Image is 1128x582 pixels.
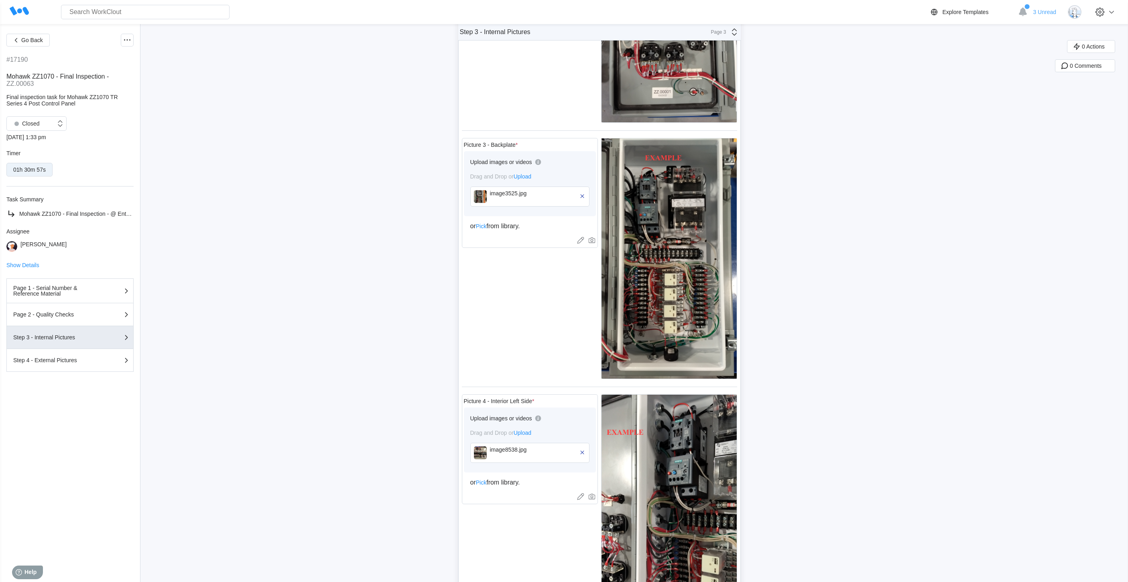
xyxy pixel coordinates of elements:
[476,223,486,229] span: Pick
[470,415,532,422] div: Upload images or videos
[1055,59,1115,72] button: 0 Comments
[21,37,43,43] span: Go Back
[474,446,487,459] img: image8538.jpg
[6,349,134,372] button: Step 4 - External Pictures
[61,5,230,19] input: Search WorkClout
[470,430,532,436] span: Drag and Drop or
[6,241,17,252] img: user-4.png
[6,262,39,268] button: Show Details
[464,142,518,148] div: Picture 3 - Backplate
[929,7,1014,17] a: Explore Templates
[6,34,50,47] button: Go Back
[6,80,34,87] mark: ZZ.00063
[514,173,531,180] span: Upload
[1082,44,1105,49] span: 0 Actions
[476,479,486,486] span: Pick
[602,138,737,379] img: Backplate.jpg
[490,446,579,453] div: image8538.jpg
[13,285,93,296] div: Page 1 - Serial Number & Reference Material
[20,241,67,252] div: [PERSON_NAME]
[460,28,530,36] div: Step 3 - Internal Pictures
[6,303,134,326] button: Page 2 - Quality Checks
[13,335,93,340] div: Step 3 - Internal Pictures
[942,9,988,15] div: Explore Templates
[6,73,109,80] span: Mohawk ZZ1070 - Final Inspection -
[11,118,40,129] div: Closed
[514,430,531,436] span: Upload
[13,312,93,317] div: Page 2 - Quality Checks
[706,29,726,35] div: Page 3
[1070,63,1102,69] span: 0 Comments
[6,326,134,349] button: Step 3 - Internal Pictures
[6,228,134,235] div: Assignee
[19,211,333,217] span: Mohawk ZZ1070 - Final Inspection - @ Enter the Job Number (Format: M12345) - @ Enter Serial Numbe...
[474,190,487,203] img: image3525.jpg
[13,166,46,173] div: 01h 30m 57s
[6,150,134,156] div: Timer
[470,479,589,486] div: or from library.
[6,94,134,107] div: Final inspection task for Mohawk ZZ1070 TR Series 4 Post Control Panel
[464,398,535,404] div: Picture 4 - Interior Left Side
[13,357,93,363] div: Step 4 - External Pictures
[470,173,532,180] span: Drag and Drop or
[470,159,532,165] div: Upload images or videos
[470,223,589,230] div: or from library.
[6,278,134,303] button: Page 1 - Serial Number & Reference Material
[6,196,134,203] div: Task Summary
[1033,9,1056,15] span: 3 Unread
[6,134,134,140] div: [DATE] 1:33 pm
[490,190,579,197] div: image3525.jpg
[6,56,28,63] div: #17190
[1068,5,1081,19] img: clout-05.png
[1067,40,1115,53] button: 0 Actions
[6,209,134,219] a: Mohawk ZZ1070 - Final Inspection - @ Enter the Job Number (Format: M12345) - @ Enter Serial Numbe...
